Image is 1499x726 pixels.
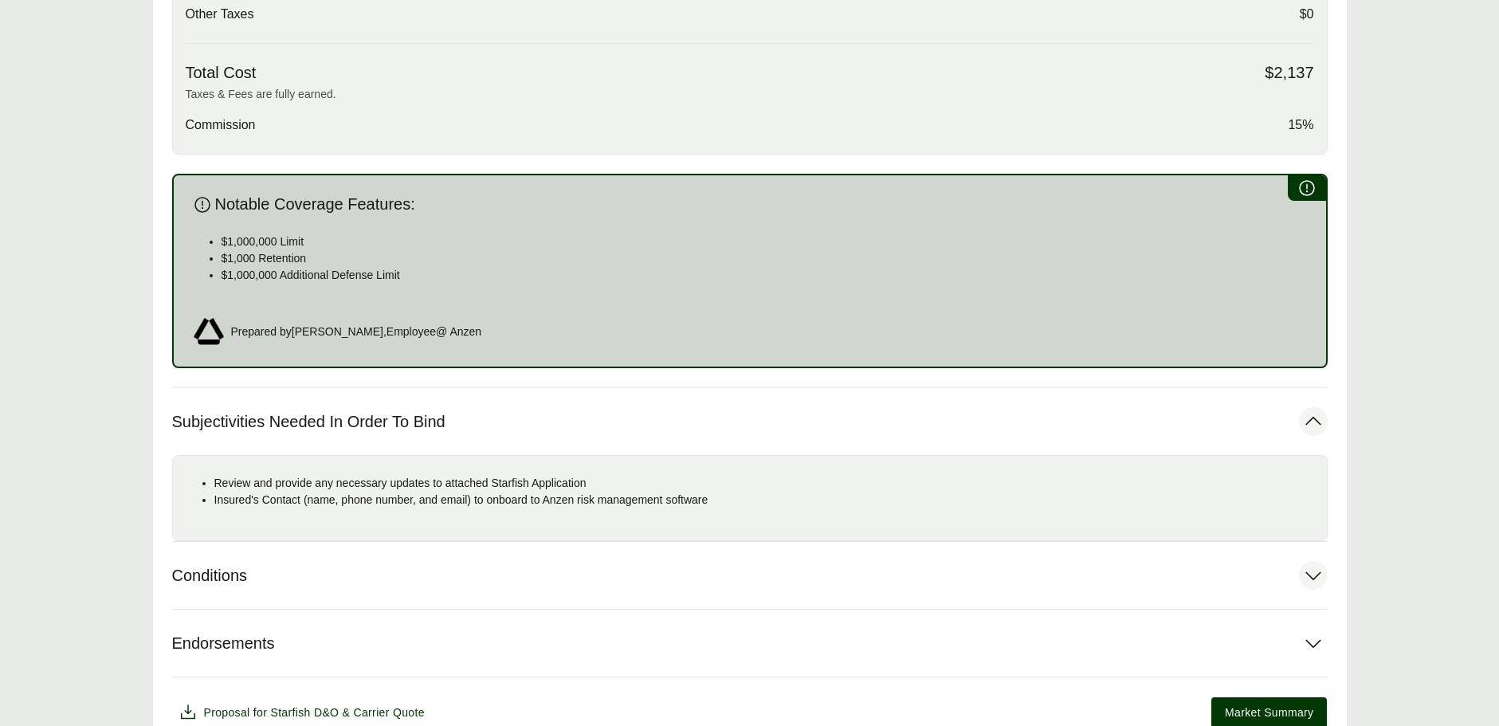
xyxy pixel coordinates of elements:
span: Proposal for [204,704,425,721]
span: $0 [1300,5,1314,24]
span: $2,137 [1265,63,1313,83]
span: Starfish D&O [270,706,339,719]
span: Market Summary [1225,704,1313,721]
p: $1,000 Retention [222,250,1307,267]
span: Conditions [172,566,248,586]
span: Prepared by [PERSON_NAME] , Employee @ Anzen [231,324,482,340]
span: Commission [186,116,256,135]
button: Subjectivities Needed In Order To Bind [172,388,1328,455]
span: Endorsements [172,634,275,653]
span: Subjectivities Needed In Order To Bind [172,412,445,432]
button: Endorsements [172,610,1328,677]
button: Conditions [172,542,1328,609]
span: Notable Coverage Features: [215,194,415,214]
p: $1,000,000 Additional Defense Limit [222,267,1307,284]
p: $1,000,000 Limit [222,233,1307,250]
span: Total Cost [186,63,257,83]
p: Insured's Contact (name, phone number, and email) to onboard to Anzen risk management software [214,492,1314,508]
span: 15% [1288,116,1313,135]
p: Taxes & Fees are fully earned. [186,86,1314,103]
span: & Carrier Quote [343,706,425,719]
p: Review and provide any necessary updates to attached Starfish Application [214,475,1314,492]
span: Other Taxes [186,5,254,24]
